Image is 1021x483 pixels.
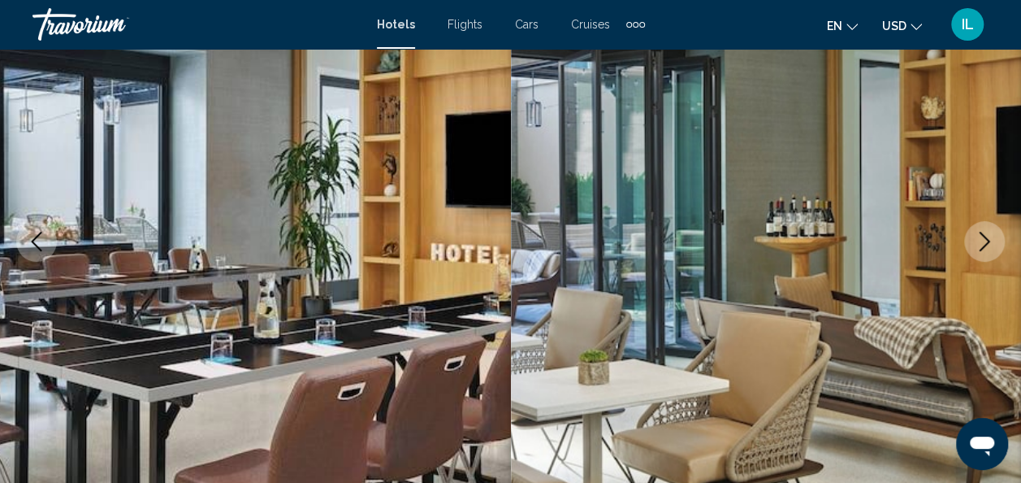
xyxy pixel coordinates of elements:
[882,14,922,37] button: Change currency
[956,418,1008,470] iframe: Button to launch messaging window
[448,18,482,31] a: Flights
[962,16,974,33] span: IL
[964,221,1005,262] button: Next image
[827,14,858,37] button: Change language
[571,18,610,31] a: Cruises
[882,20,906,33] span: USD
[626,11,645,37] button: Extra navigation items
[946,7,989,41] button: User Menu
[827,20,842,33] span: en
[377,18,415,31] a: Hotels
[32,8,361,41] a: Travorium
[515,18,539,31] a: Cars
[16,221,57,262] button: Previous image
